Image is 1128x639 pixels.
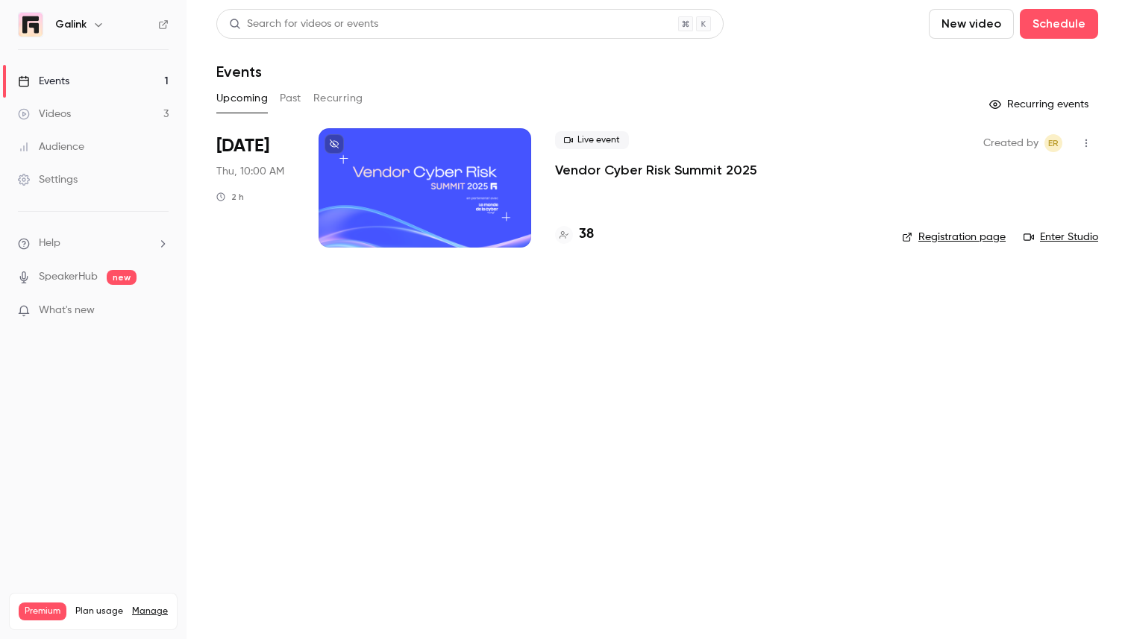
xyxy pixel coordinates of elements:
[280,86,301,110] button: Past
[18,172,78,187] div: Settings
[18,107,71,122] div: Videos
[929,9,1014,39] button: New video
[983,92,1098,116] button: Recurring events
[18,139,84,154] div: Audience
[313,86,363,110] button: Recurring
[216,134,269,158] span: [DATE]
[983,134,1038,152] span: Created by
[19,13,43,37] img: Galink
[1024,230,1098,245] a: Enter Studio
[107,270,137,285] span: new
[39,269,98,285] a: SpeakerHub
[216,63,262,81] h1: Events
[19,620,47,634] p: Videos
[146,623,151,632] span: 3
[216,191,244,203] div: 2 h
[902,230,1006,245] a: Registration page
[216,128,295,248] div: Oct 2 Thu, 10:00 AM (Europe/Paris)
[39,236,60,251] span: Help
[132,605,168,617] a: Manage
[18,236,169,251] li: help-dropdown-opener
[555,224,594,245] a: 38
[18,74,69,89] div: Events
[55,17,87,32] h6: Galink
[555,131,629,149] span: Live event
[146,620,168,634] p: / 90
[75,605,123,617] span: Plan usage
[1044,134,1062,152] span: Etienne Retout
[39,303,95,318] span: What's new
[555,161,757,179] a: Vendor Cyber Risk Summit 2025
[216,164,284,179] span: Thu, 10:00 AM
[579,224,594,245] h4: 38
[1020,9,1098,39] button: Schedule
[19,602,66,620] span: Premium
[216,86,268,110] button: Upcoming
[229,16,378,32] div: Search for videos or events
[1048,134,1059,152] span: ER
